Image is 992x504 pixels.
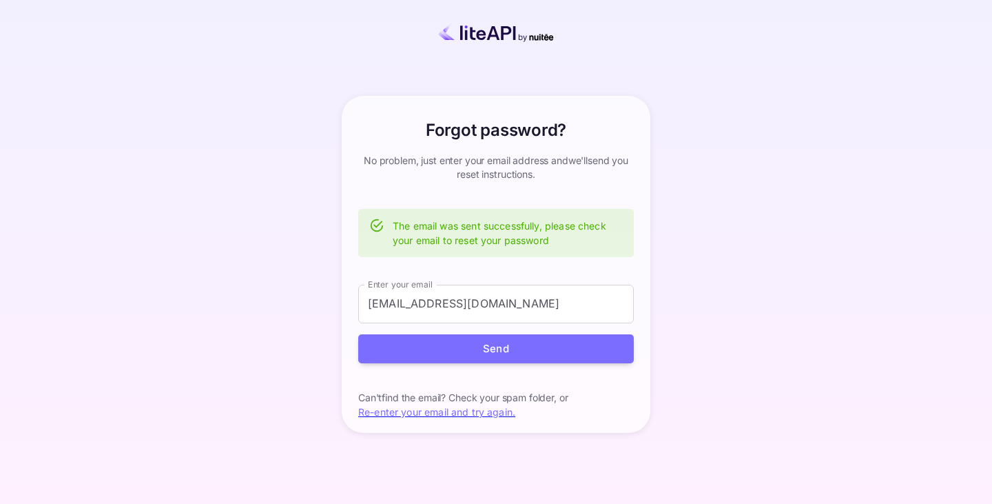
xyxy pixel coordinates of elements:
[358,391,634,405] p: Can't find the email? Check your spam folder, or
[358,334,634,364] button: Send
[358,406,515,418] a: Re-enter your email and try again.
[417,22,575,42] img: liteapi
[426,118,566,143] h6: Forgot password?
[358,154,634,181] p: No problem, just enter your email address and we'll send you reset instructions.
[393,213,623,253] div: The email was sent successfully, please check your email to reset your password
[368,279,433,290] label: Enter your email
